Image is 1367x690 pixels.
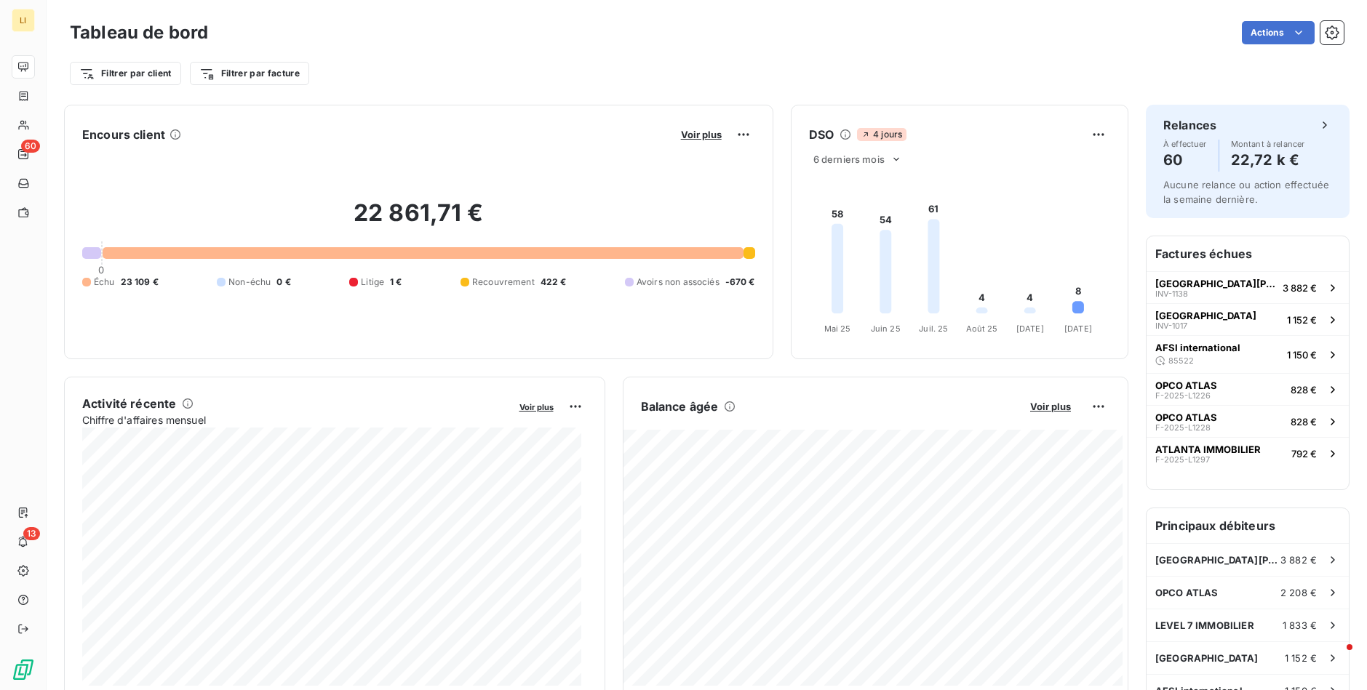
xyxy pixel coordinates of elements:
[121,276,159,289] span: 23 109 €
[1285,652,1317,664] span: 1 152 €
[1283,619,1317,631] span: 1 833 €
[390,276,402,289] span: 1 €
[813,153,885,165] span: 6 derniers mois
[1147,373,1349,405] button: OPCO ATLASF-2025-L1226828 €
[1163,148,1207,172] h4: 60
[361,276,384,289] span: Litige
[1291,384,1317,396] span: 828 €
[1016,324,1043,334] tspan: [DATE]
[1168,356,1194,365] span: 85522
[1155,310,1256,321] span: [GEOGRAPHIC_DATA]
[12,658,35,681] img: Logo LeanPay
[70,20,208,46] h3: Tableau de bord
[1147,437,1349,469] button: ATLANTA IMMOBILIERF-2025-L1297792 €
[1163,116,1216,134] h6: Relances
[1147,271,1349,303] button: [GEOGRAPHIC_DATA][PERSON_NAME][PERSON_NAME]INV-11383 882 €
[1147,335,1349,373] button: AFSI international855221 150 €
[1155,423,1211,432] span: F-2025-L1228
[1155,342,1240,353] span: AFSI international
[1318,641,1352,675] iframe: Intercom live chat
[82,198,755,242] h2: 22 861,71 €
[1155,619,1254,631] span: LEVEL 7 IMMOBILIER
[637,276,720,289] span: Avoirs non associés
[1242,21,1315,44] button: Actions
[1155,391,1211,400] span: F-2025-L1226
[12,9,35,32] div: LI
[1147,303,1349,335] button: [GEOGRAPHIC_DATA]INV-10171 152 €
[1283,282,1317,294] span: 3 882 €
[519,402,554,412] span: Voir plus
[965,324,997,334] tspan: Août 25
[1287,314,1317,326] span: 1 152 €
[809,126,834,143] h6: DSO
[190,62,309,85] button: Filtrer par facture
[82,126,165,143] h6: Encours client
[82,395,176,412] h6: Activité récente
[82,412,509,428] span: Chiffre d'affaires mensuel
[641,398,719,415] h6: Balance âgée
[1155,455,1210,464] span: F-2025-L1297
[276,276,290,289] span: 0 €
[541,276,567,289] span: 422 €
[824,324,850,334] tspan: Mai 25
[919,324,948,334] tspan: Juil. 25
[1287,349,1317,361] span: 1 150 €
[1147,405,1349,437] button: OPCO ATLASF-2025-L1228828 €
[681,129,722,140] span: Voir plus
[1147,236,1349,271] h6: Factures échues
[1026,400,1075,413] button: Voir plus
[1064,324,1092,334] tspan: [DATE]
[1231,148,1305,172] h4: 22,72 k €
[1155,412,1217,423] span: OPCO ATLAS
[1155,289,1188,298] span: INV-1138
[70,62,181,85] button: Filtrer par client
[1030,401,1071,412] span: Voir plus
[94,276,115,289] span: Échu
[1291,448,1317,460] span: 792 €
[725,276,755,289] span: -670 €
[228,276,271,289] span: Non-échu
[1155,278,1277,289] span: [GEOGRAPHIC_DATA][PERSON_NAME][PERSON_NAME]
[515,400,558,413] button: Voir plus
[1231,140,1305,148] span: Montant à relancer
[98,264,104,276] span: 0
[1280,587,1317,598] span: 2 208 €
[870,324,900,334] tspan: Juin 25
[1147,508,1349,543] h6: Principaux débiteurs
[1155,587,1219,598] span: OPCO ATLAS
[1163,179,1329,205] span: Aucune relance ou action effectuée la semaine dernière.
[1155,321,1187,330] span: INV-1017
[1155,652,1259,664] span: [GEOGRAPHIC_DATA]
[1155,554,1280,566] span: [GEOGRAPHIC_DATA][PERSON_NAME][PERSON_NAME]
[1291,416,1317,428] span: 828 €
[1155,380,1217,391] span: OPCO ATLAS
[21,140,40,153] span: 60
[1163,140,1207,148] span: À effectuer
[857,128,906,141] span: 4 jours
[472,276,535,289] span: Recouvrement
[23,527,40,540] span: 13
[677,128,726,141] button: Voir plus
[1280,554,1317,566] span: 3 882 €
[1155,444,1261,455] span: ATLANTA IMMOBILIER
